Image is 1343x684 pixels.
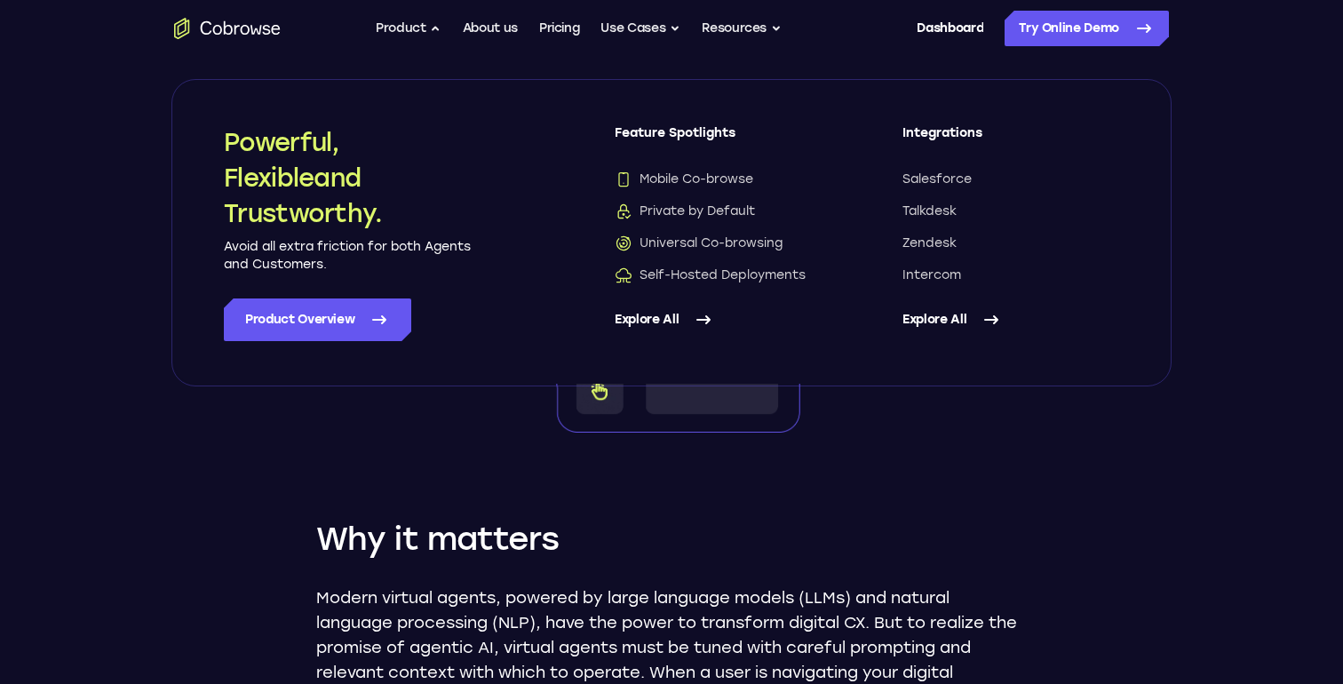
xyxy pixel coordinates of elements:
[902,235,1119,252] a: Zendesk
[615,235,831,252] a: Universal Co-browsingUniversal Co-browsing
[902,298,1119,341] a: Explore All
[615,266,632,284] img: Self-Hosted Deployments
[902,171,972,188] span: Salesforce
[316,518,1027,561] h2: Why it matters
[615,266,831,284] a: Self-Hosted DeploymentsSelf-Hosted Deployments
[463,11,518,46] a: About us
[615,298,831,341] a: Explore All
[615,203,755,220] span: Private by Default
[702,11,782,46] button: Resources
[615,171,632,188] img: Mobile Co-browse
[224,124,473,231] h2: Powerful, Flexible and Trustworthy.
[224,298,411,341] a: Product Overview
[539,11,580,46] a: Pricing
[615,203,831,220] a: Private by DefaultPrivate by Default
[615,235,632,252] img: Universal Co-browsing
[615,203,632,220] img: Private by Default
[1005,11,1169,46] a: Try Online Demo
[902,266,961,284] span: Intercom
[615,266,806,284] span: Self-Hosted Deployments
[902,203,1119,220] a: Talkdesk
[224,238,473,274] p: Avoid all extra friction for both Agents and Customers.
[902,124,1119,156] span: Integrations
[615,235,783,252] span: Universal Co-browsing
[174,18,281,39] a: Go to the home page
[615,171,831,188] a: Mobile Co-browseMobile Co-browse
[376,11,441,46] button: Product
[615,124,831,156] span: Feature Spotlights
[902,266,1119,284] a: Intercom
[902,203,957,220] span: Talkdesk
[917,11,983,46] a: Dashboard
[615,171,753,188] span: Mobile Co-browse
[902,235,957,252] span: Zendesk
[600,11,680,46] button: Use Cases
[902,171,1119,188] a: Salesforce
